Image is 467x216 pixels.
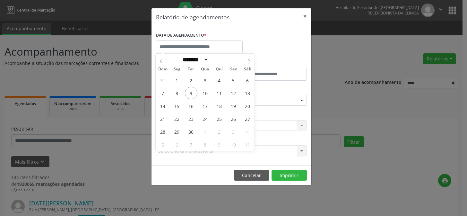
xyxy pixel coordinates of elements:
label: DATA DE AGENDAMENTO [156,31,206,40]
span: Sáb [240,67,255,71]
span: Seg [170,67,184,71]
span: Setembro 9, 2025 [185,87,197,99]
span: Setembro 15, 2025 [171,100,183,112]
span: Qui [212,67,226,71]
span: Dom [156,67,170,71]
button: Close [298,8,311,24]
span: Setembro 8, 2025 [171,87,183,99]
span: Outubro 11, 2025 [241,138,254,151]
select: Month [180,56,209,63]
span: Setembro 29, 2025 [171,125,183,138]
span: Setembro 23, 2025 [185,113,197,125]
span: Setembro 19, 2025 [227,100,239,112]
span: Outubro 7, 2025 [185,138,197,151]
span: Outubro 8, 2025 [199,138,212,151]
span: Setembro 1, 2025 [171,74,183,86]
span: Setembro 14, 2025 [157,100,169,112]
span: Setembro 24, 2025 [199,113,212,125]
span: Agosto 31, 2025 [157,74,169,86]
span: Setembro 5, 2025 [227,74,239,86]
span: Setembro 27, 2025 [241,113,254,125]
span: Qua [198,67,212,71]
span: Outubro 1, 2025 [199,125,212,138]
span: Setembro 17, 2025 [199,100,212,112]
span: Outubro 6, 2025 [171,138,183,151]
span: Outubro 9, 2025 [213,138,226,151]
span: Sex [226,67,240,71]
span: Setembro 20, 2025 [241,100,254,112]
span: Outubro 4, 2025 [241,125,254,138]
button: Cancelar [234,170,269,181]
span: Setembro 30, 2025 [185,125,197,138]
span: Setembro 21, 2025 [157,113,169,125]
span: Setembro 18, 2025 [213,100,226,112]
label: ATÉ [233,58,307,68]
span: Setembro 10, 2025 [199,87,212,99]
span: Setembro 6, 2025 [241,74,254,86]
span: Setembro 26, 2025 [227,113,239,125]
span: Setembro 4, 2025 [213,74,226,86]
span: Outubro 3, 2025 [227,125,239,138]
span: Outubro 5, 2025 [157,138,169,151]
span: Ter [184,67,198,71]
span: Setembro 3, 2025 [199,74,212,86]
span: Setembro 7, 2025 [157,87,169,99]
span: Setembro 11, 2025 [213,87,226,99]
span: Setembro 16, 2025 [185,100,197,112]
span: Setembro 25, 2025 [213,113,226,125]
span: Setembro 2, 2025 [185,74,197,86]
span: Setembro 22, 2025 [171,113,183,125]
span: Setembro 13, 2025 [241,87,254,99]
span: Outubro 2, 2025 [213,125,226,138]
h5: Relatório de agendamentos [156,13,229,21]
span: Setembro 12, 2025 [227,87,239,99]
input: Year [209,56,230,63]
span: Outubro 10, 2025 [227,138,239,151]
span: Setembro 28, 2025 [157,125,169,138]
button: Imprimir [272,170,307,181]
